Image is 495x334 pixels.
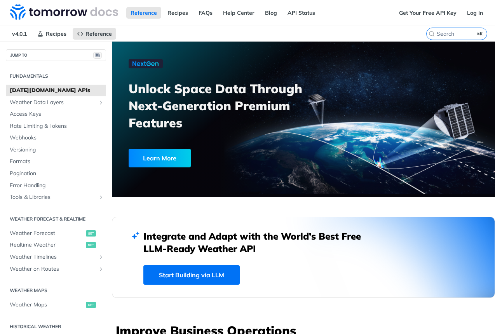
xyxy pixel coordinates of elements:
span: Recipes [46,30,66,37]
span: Weather on Routes [10,265,96,273]
a: Weather TimelinesShow subpages for Weather Timelines [6,251,106,263]
a: Weather Mapsget [6,299,106,311]
a: Tools & LibrariesShow subpages for Tools & Libraries [6,191,106,203]
h3: Unlock Space Data Through Next-Generation Premium Features [129,80,312,131]
span: Weather Data Layers [10,99,96,106]
span: Formats [10,158,104,165]
a: Weather Data LayersShow subpages for Weather Data Layers [6,97,106,108]
span: v4.0.1 [8,28,31,40]
button: Show subpages for Weather on Routes [98,266,104,272]
a: Start Building via LLM [143,265,240,285]
span: Pagination [10,170,104,177]
span: Versioning [10,146,104,154]
span: get [86,230,96,237]
span: get [86,302,96,308]
h2: Weather Forecast & realtime [6,216,106,223]
a: Error Handling [6,180,106,191]
a: Reference [126,7,161,19]
span: Weather Timelines [10,253,96,261]
span: Webhooks [10,134,104,142]
a: Rate Limiting & Tokens [6,120,106,132]
div: Learn More [129,149,191,167]
span: get [86,242,96,248]
a: Get Your Free API Key [395,7,461,19]
span: [DATE][DOMAIN_NAME] APIs [10,87,104,94]
span: Reference [85,30,112,37]
span: Error Handling [10,182,104,190]
a: Recipes [163,7,192,19]
h2: Integrate and Adapt with the World’s Best Free LLM-Ready Weather API [143,230,373,255]
a: Log In [463,7,487,19]
img: Tomorrow.io Weather API Docs [10,4,118,20]
a: Weather on RoutesShow subpages for Weather on Routes [6,263,106,275]
span: Rate Limiting & Tokens [10,122,104,130]
a: Reference [73,28,116,40]
a: API Status [283,7,319,19]
a: Learn More [129,149,275,167]
a: Recipes [33,28,71,40]
button: Show subpages for Weather Timelines [98,254,104,260]
img: NextGen [129,59,163,68]
a: Pagination [6,168,106,179]
a: [DATE][DOMAIN_NAME] APIs [6,85,106,96]
button: JUMP TO⌘/ [6,49,106,61]
span: Weather Forecast [10,230,84,237]
span: Weather Maps [10,301,84,309]
button: Show subpages for Weather Data Layers [98,99,104,106]
h2: Fundamentals [6,73,106,80]
span: Tools & Libraries [10,193,96,201]
a: Versioning [6,144,106,156]
a: Realtime Weatherget [6,239,106,251]
a: Formats [6,156,106,167]
span: ⌘/ [93,52,102,59]
a: Help Center [219,7,259,19]
h2: Weather Maps [6,287,106,294]
kbd: ⌘K [475,30,485,38]
svg: Search [429,31,435,37]
a: Access Keys [6,108,106,120]
a: FAQs [194,7,217,19]
a: Weather Forecastget [6,228,106,239]
h2: Historical Weather [6,323,106,330]
button: Show subpages for Tools & Libraries [98,194,104,200]
a: Webhooks [6,132,106,144]
a: Blog [261,7,281,19]
span: Realtime Weather [10,241,84,249]
span: Access Keys [10,110,104,118]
